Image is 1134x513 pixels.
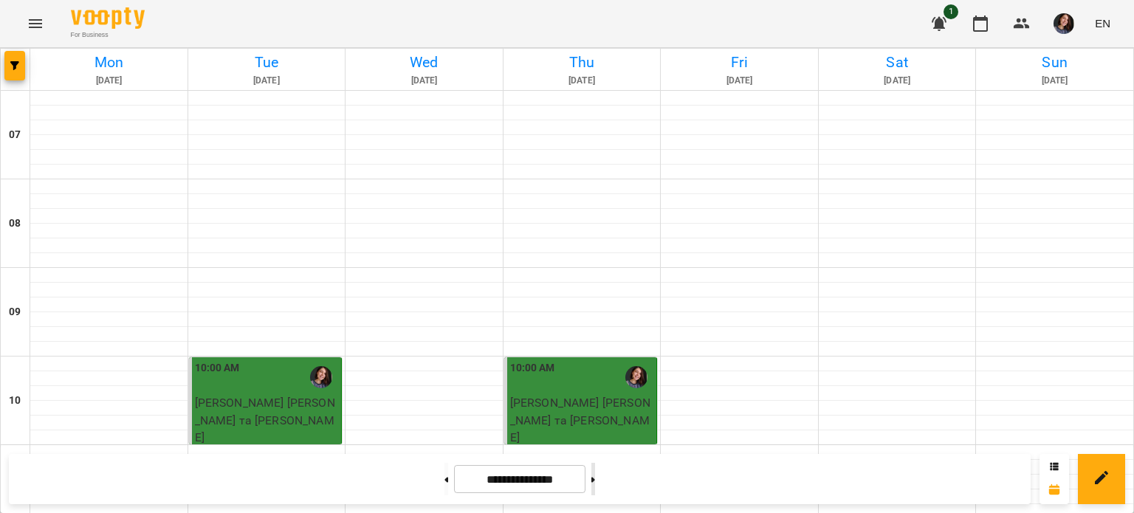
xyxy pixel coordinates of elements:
span: For Business [71,30,145,40]
h6: 09 [9,304,21,320]
img: Романчишена Дар'я [625,366,647,388]
button: EN [1089,10,1116,37]
h6: Sat [821,51,974,74]
h6: 07 [9,127,21,143]
h6: Sun [978,51,1131,74]
label: 10:00 AM [510,360,555,376]
h6: [DATE] [663,74,816,88]
h6: [DATE] [190,74,343,88]
h6: Mon [32,51,185,74]
h6: [DATE] [348,74,501,88]
h6: [DATE] [506,74,659,88]
span: EN [1095,16,1110,31]
span: [PERSON_NAME] [PERSON_NAME] та [PERSON_NAME] [195,396,335,444]
img: Романчишена Дар'я [310,366,332,388]
h6: [DATE] [32,74,185,88]
img: b750c600c4766cf471c6cba04cbd5fad.jpg [1054,13,1074,34]
h6: Wed [348,51,501,74]
h6: 08 [9,216,21,232]
span: [PERSON_NAME] [PERSON_NAME] та [PERSON_NAME] [510,396,650,444]
button: Menu [18,6,53,41]
h6: Fri [663,51,816,74]
h6: [DATE] [821,74,974,88]
h6: 10 [9,393,21,409]
h6: [DATE] [978,74,1131,88]
h6: Thu [506,51,659,74]
h6: Tue [190,51,343,74]
span: 1 [944,4,958,19]
label: 10:00 AM [195,360,240,376]
img: Voopty Logo [71,7,145,29]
